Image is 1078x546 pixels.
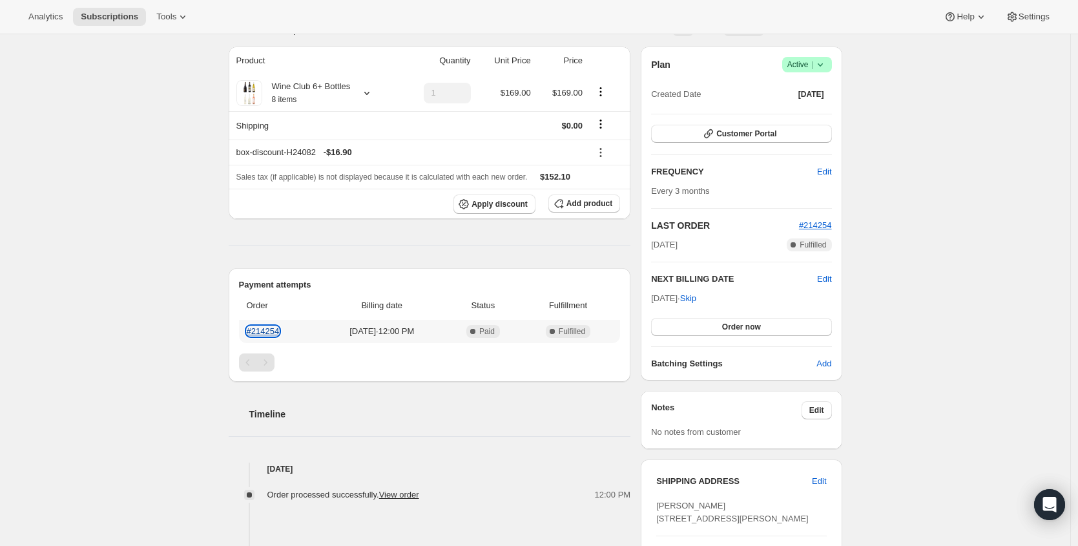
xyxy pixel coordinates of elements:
span: Edit [812,475,826,488]
span: Help [957,12,974,22]
button: Product actions [590,85,611,99]
a: #214254 [247,326,280,336]
span: Settings [1019,12,1050,22]
button: #214254 [799,219,832,232]
span: $169.00 [501,88,531,98]
th: Price [535,47,586,75]
small: 8 items [272,95,297,104]
span: Customer Portal [716,129,776,139]
button: Help [936,8,995,26]
button: Shipping actions [590,117,611,131]
button: Tools [149,8,197,26]
h2: LAST ORDER [651,219,799,232]
button: Settings [998,8,1057,26]
span: Add product [566,198,612,209]
span: Add [816,357,831,370]
button: Skip [672,288,704,309]
a: #214254 [799,220,832,230]
h3: SHIPPING ADDRESS [656,475,812,488]
span: Analytics [28,12,63,22]
span: Paid [479,326,495,337]
button: Edit [804,471,834,492]
span: Order now [722,322,761,332]
span: $169.00 [552,88,583,98]
span: $152.10 [540,172,570,182]
span: Order processed successfully. [267,490,419,499]
span: Fulfilled [559,326,585,337]
button: Apply discount [453,194,535,214]
span: Billing date [322,299,443,312]
span: [PERSON_NAME] [STREET_ADDRESS][PERSON_NAME] [656,501,809,523]
button: Analytics [21,8,70,26]
th: Order [239,291,318,320]
th: Shipping [229,111,400,140]
span: [DATE] · 12:00 PM [322,325,443,338]
span: | [811,59,813,70]
button: [DATE] [791,85,832,103]
h2: Plan [651,58,670,71]
span: Fulfilled [800,240,826,250]
span: Every 3 months [651,186,709,196]
span: Fulfillment [524,299,612,312]
h6: Batching Settings [651,357,816,370]
a: View order [379,490,419,499]
span: 12:00 PM [595,488,631,501]
button: Edit [802,401,832,419]
span: [DATE] [798,89,824,100]
h2: FREQUENCY [651,165,817,178]
span: Status [450,299,516,312]
span: Edit [809,405,824,415]
div: Wine Club 6+ Bottles [262,80,351,106]
span: Sales tax (if applicable) is not displayed because it is calculated with each new order. [236,173,528,182]
span: Created Date [651,88,701,101]
div: Open Intercom Messenger [1034,489,1065,520]
h2: NEXT BILLING DATE [651,273,817,286]
div: box-discount-H24082 [236,146,583,159]
button: Customer Portal [651,125,831,143]
span: Active [787,58,827,71]
button: Edit [809,162,839,182]
span: - $16.90 [324,146,352,159]
nav: Pagination [239,353,621,372]
h2: Payment attempts [239,278,621,291]
th: Product [229,47,400,75]
th: Unit Price [475,47,535,75]
h4: [DATE] [229,463,631,476]
button: Subscriptions [73,8,146,26]
button: Order now [651,318,831,336]
span: $0.00 [561,121,583,131]
span: No notes from customer [651,427,741,437]
button: Add product [548,194,620,213]
h2: Timeline [249,408,631,421]
button: Edit [817,273,831,286]
th: Quantity [400,47,475,75]
span: [DATE] [651,238,678,251]
span: Skip [680,292,696,305]
span: Tools [156,12,176,22]
span: [DATE] · [651,293,696,303]
span: Edit [817,165,831,178]
span: Subscriptions [81,12,138,22]
span: Apply discount [472,199,528,209]
button: Add [809,353,839,374]
h3: Notes [651,401,802,419]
